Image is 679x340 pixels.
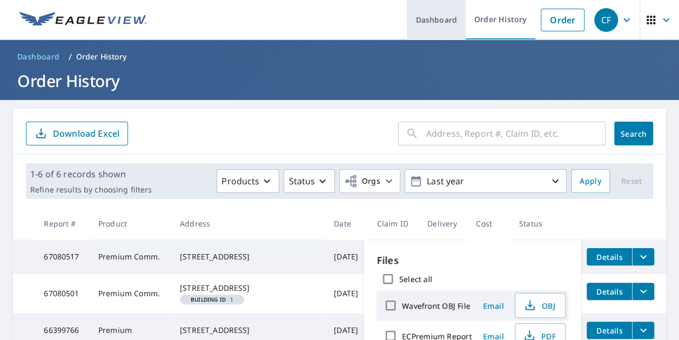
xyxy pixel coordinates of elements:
p: Refine results by choosing filters [30,185,152,195]
td: [DATE] [325,239,368,274]
button: detailsBtn-67080517 [587,248,632,265]
h1: Order History [13,70,666,92]
img: EV Logo [19,12,147,28]
span: OBJ [522,299,556,312]
button: filesDropdownBtn-66399766 [632,322,654,339]
td: $89.50 [467,239,510,274]
div: CF [594,8,618,32]
button: Search [614,122,653,145]
p: Last year [422,172,549,191]
th: Report # [35,208,90,239]
div: [STREET_ADDRESS] [180,325,317,336]
th: Status [510,208,579,239]
p: Status [288,175,315,188]
button: Download Excel [26,122,128,145]
button: Products [217,169,279,193]
div: [STREET_ADDRESS] [180,283,317,294]
span: Details [593,286,626,297]
span: Apply [580,175,601,188]
div: [STREET_ADDRESS] [180,251,317,262]
p: 1-6 of 6 records shown [30,168,152,181]
span: 1 [184,297,240,302]
td: Premium Comm. [90,239,171,274]
button: detailsBtn-67080501 [587,283,632,300]
th: Claim ID [368,208,419,239]
p: Order History [76,51,127,62]
span: Email [480,301,506,311]
td: 67080501 [35,274,90,313]
label: Wavefront OBJ File [402,301,470,311]
span: Details [593,325,626,336]
button: Status [284,169,335,193]
span: Dashboard [17,51,60,62]
span: Search [623,129,644,139]
button: OBJ [515,293,566,318]
button: Orgs [339,169,400,193]
th: Cost [467,208,510,239]
button: Apply [571,169,610,193]
td: Premium Comm. [90,274,171,313]
p: Download Excel [53,128,119,139]
button: Email [476,297,510,314]
button: filesDropdownBtn-67080517 [632,248,654,265]
em: Building ID [191,297,226,302]
span: Orgs [344,175,380,188]
nav: breadcrumb [13,48,666,65]
th: Date [325,208,368,239]
input: Address, Report #, Claim ID, etc. [426,118,606,149]
p: Files [377,253,568,268]
label: Select all [399,274,432,284]
li: / [69,50,72,63]
span: Details [593,252,626,262]
button: Last year [405,169,567,193]
button: filesDropdownBtn-67080501 [632,283,654,300]
a: Dashboard [13,48,64,65]
a: Order [541,9,584,31]
th: Delivery [419,208,467,239]
th: Product [90,208,171,239]
p: Products [221,175,259,188]
td: 67080517 [35,239,90,274]
th: Address [171,208,325,239]
button: detailsBtn-66399766 [587,322,632,339]
td: Regular [419,239,467,274]
td: [DATE] [325,274,368,313]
